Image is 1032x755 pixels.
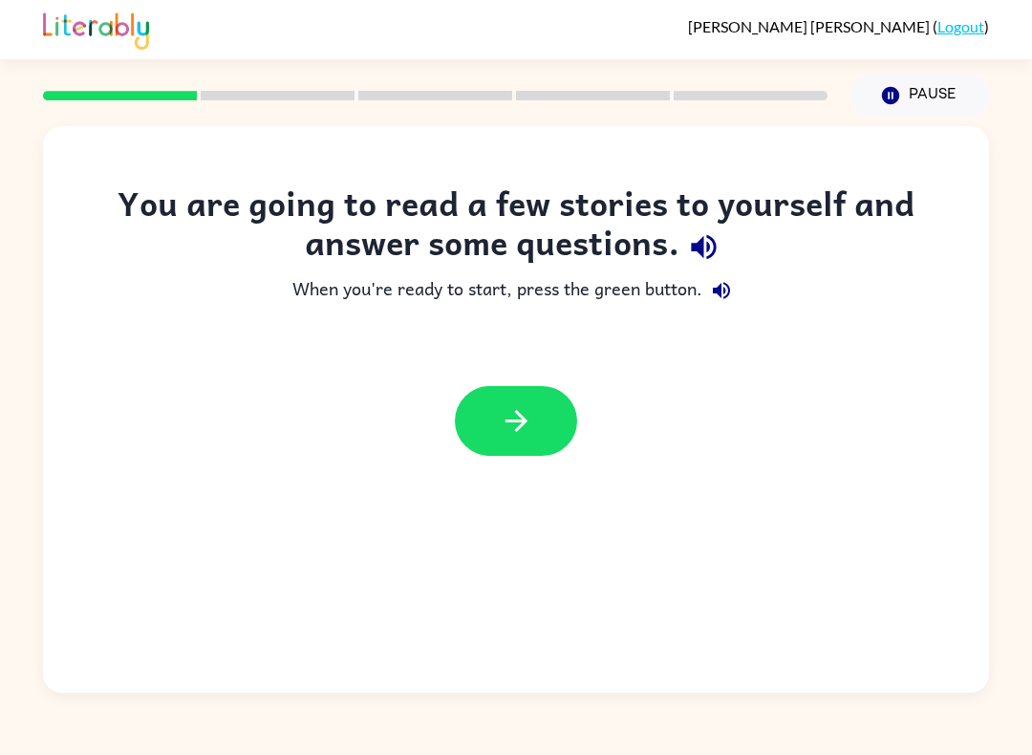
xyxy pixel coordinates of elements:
[937,17,984,35] a: Logout
[850,74,989,118] button: Pause
[81,271,951,310] div: When you're ready to start, press the green button.
[81,183,951,271] div: You are going to read a few stories to yourself and answer some questions.
[43,8,149,50] img: Literably
[688,17,989,35] div: ( )
[688,17,933,35] span: [PERSON_NAME] [PERSON_NAME]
